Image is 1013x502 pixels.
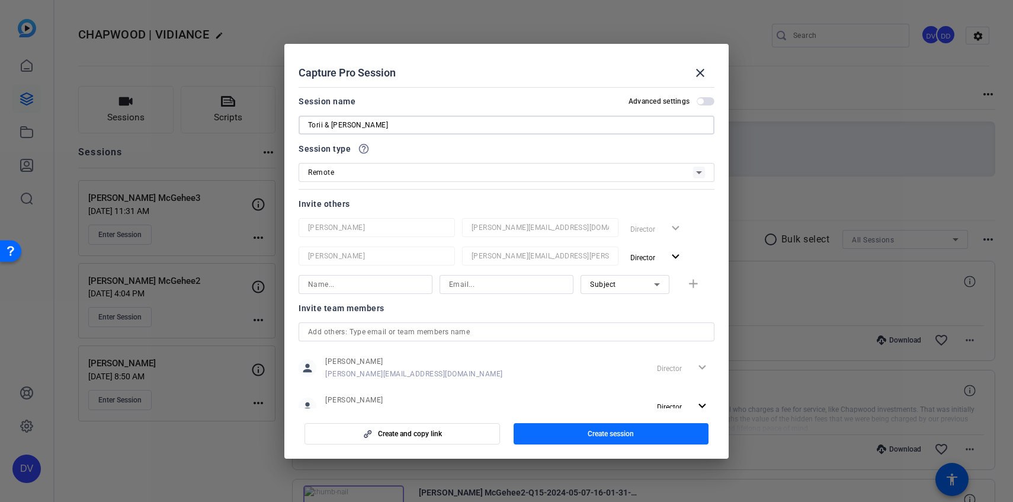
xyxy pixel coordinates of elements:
[308,118,705,132] input: Enter Session Name
[472,220,609,235] input: Email...
[299,301,714,315] div: Invite team members
[308,249,445,263] input: Name...
[626,247,688,268] button: Director
[308,168,334,177] span: Remote
[358,143,370,155] mat-icon: help_outline
[308,220,445,235] input: Name...
[308,325,705,339] input: Add others: Type email or team members name
[299,142,351,156] span: Session type
[325,357,503,366] span: [PERSON_NAME]
[308,277,423,292] input: Name...
[693,66,707,80] mat-icon: close
[299,398,316,415] mat-icon: person
[652,396,714,417] button: Director
[299,197,714,211] div: Invite others
[325,395,560,405] span: [PERSON_NAME]
[695,399,710,414] mat-icon: expand_more
[514,423,709,445] button: Create session
[304,423,500,445] button: Create and copy link
[630,254,655,262] span: Director
[299,359,316,377] mat-icon: person
[299,59,714,87] div: Capture Pro Session
[325,408,560,417] span: [PERSON_NAME][EMAIL_ADDRESS][PERSON_NAME][DOMAIN_NAME]
[657,403,682,411] span: Director
[629,97,690,106] h2: Advanced settings
[299,94,355,108] div: Session name
[590,280,616,289] span: Subject
[449,277,564,292] input: Email...
[378,429,442,439] span: Create and copy link
[472,249,609,263] input: Email...
[325,369,503,379] span: [PERSON_NAME][EMAIL_ADDRESS][DOMAIN_NAME]
[668,250,683,264] mat-icon: expand_more
[588,429,634,439] span: Create session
